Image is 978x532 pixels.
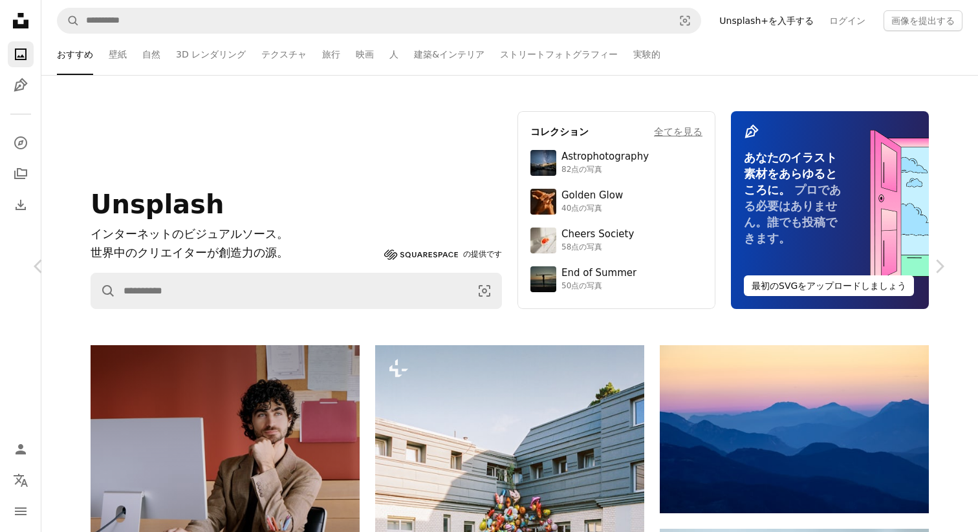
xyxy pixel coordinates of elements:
[8,467,34,493] button: 言語
[389,34,398,75] a: 人
[91,225,379,244] h1: インターネットのビジュアルソース。
[91,273,116,308] button: Unsplashで検索する
[633,34,660,75] a: 実験的
[561,151,649,164] div: Astrophotography
[530,150,556,176] img: photo-1538592487700-be96de73306f
[8,498,34,524] button: メニュー
[91,474,360,485] a: コンピューターを持って机に座り、あごを休ませる男性
[58,8,80,33] button: Unsplashで検索する
[91,189,224,219] span: Unsplash
[821,10,873,31] a: ログイン
[654,124,702,140] a: 全てを見る
[261,34,307,75] a: テクスチャ
[530,189,702,215] a: Golden Glow40点の写真
[91,244,379,262] p: 世界中のクリエイターが創造力の源。
[142,34,160,75] a: 自然
[57,8,701,34] form: サイト内でビジュアルを探す
[660,423,929,434] a: パステルカラーの空の下に重ねられた青い山々
[884,10,962,31] button: 画像を提出する
[500,34,618,75] a: ストリートフォトグラフィー
[530,189,556,215] img: premium_photo-1754759085924-d6c35cb5b7a4
[561,242,634,253] div: 58点の写真
[8,72,34,98] a: イラスト
[356,34,374,75] a: 映画
[8,192,34,218] a: ダウンロード履歴
[561,281,636,292] div: 50点の写真
[712,10,821,31] a: Unsplash+を入手する
[322,34,340,75] a: 旅行
[561,189,623,202] div: Golden Glow
[530,124,589,140] h4: コレクション
[744,183,841,245] span: プロである必要はありません。誰でも投稿できます。
[530,228,702,253] a: Cheers Society58点の写真
[660,345,929,513] img: パステルカラーの空の下に重ねられた青い山々
[8,436,34,462] a: ログイン / 登録する
[561,165,649,175] div: 82点の写真
[744,151,837,197] span: あなたのイラスト素材をあらゆるところに。
[176,34,246,75] a: 3D レンダリング
[8,130,34,156] a: 探す
[530,266,556,292] img: premium_photo-1754398386796-ea3dec2a6302
[530,150,702,176] a: Astrophotography82点の写真
[744,275,914,296] button: 最初のSVGをアップロードしましょう
[109,34,127,75] a: 壁紙
[561,228,634,241] div: Cheers Society
[900,204,978,328] a: 次へ
[468,273,501,308] button: ビジュアル検索
[8,41,34,67] a: 写真
[530,228,556,253] img: photo-1610218588353-03e3130b0e2d
[91,273,502,309] form: サイト内でビジュアルを探す
[375,520,644,532] a: 建物のファサードに色とりどりの風船が大群で並んでいます。
[669,8,701,33] button: ビジュアル検索
[8,161,34,187] a: コレクション
[561,204,623,214] div: 40点の写真
[561,267,636,280] div: End of Summer
[384,247,502,262] a: の提供です
[530,266,702,292] a: End of Summer50点の写真
[414,34,484,75] a: 建築&インテリア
